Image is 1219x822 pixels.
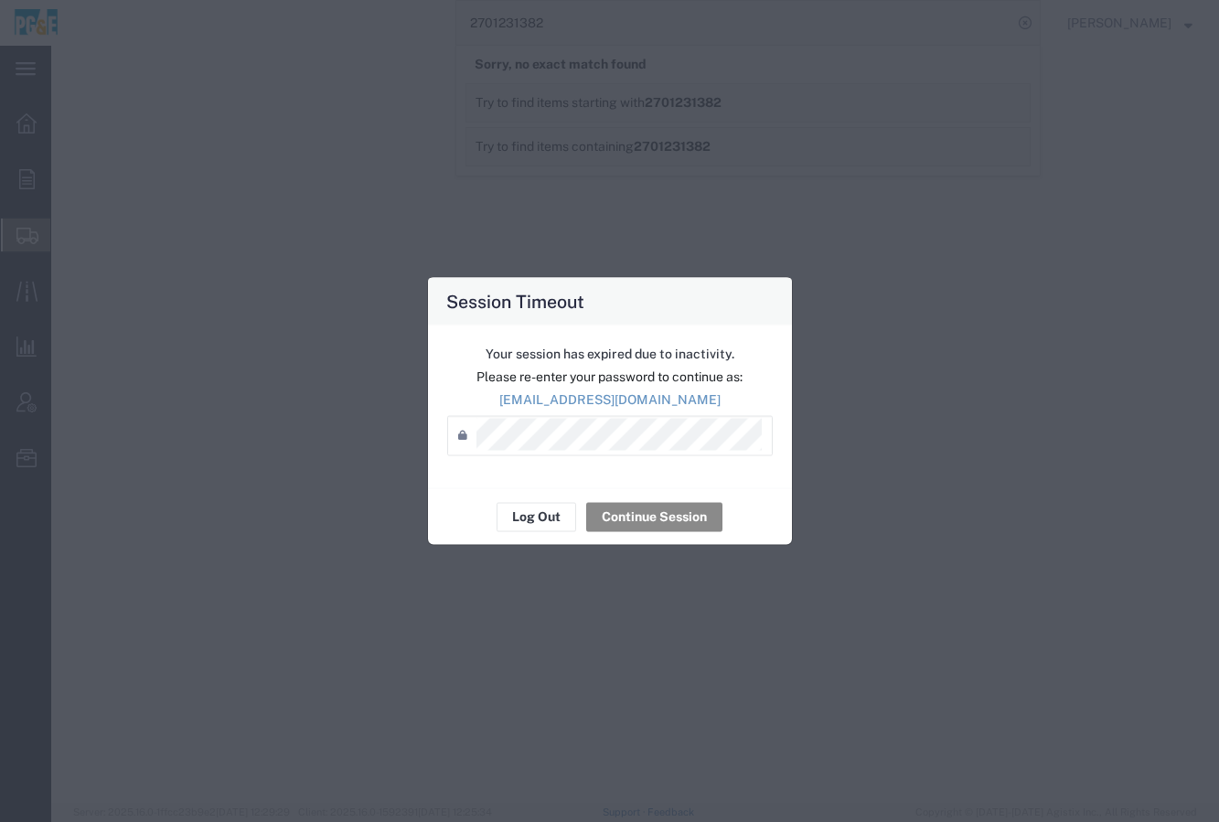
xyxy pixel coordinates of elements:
[446,287,584,314] h4: Session Timeout
[447,344,773,363] p: Your session has expired due to inactivity.
[447,390,773,409] p: [EMAIL_ADDRESS][DOMAIN_NAME]
[497,502,576,531] button: Log Out
[447,367,773,386] p: Please re-enter your password to continue as:
[586,502,722,531] button: Continue Session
